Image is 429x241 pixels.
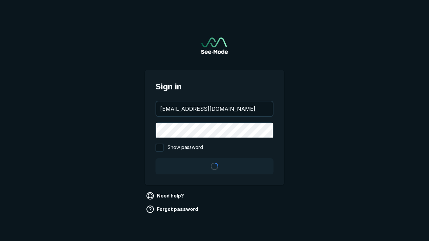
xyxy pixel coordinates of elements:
img: See-Mode Logo [201,37,228,54]
a: Need help? [145,190,187,201]
a: Go to sign in [201,37,228,54]
a: Forgot password [145,204,201,215]
span: Show password [168,144,203,152]
input: your@email.com [156,101,273,116]
span: Sign in [156,81,273,93]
